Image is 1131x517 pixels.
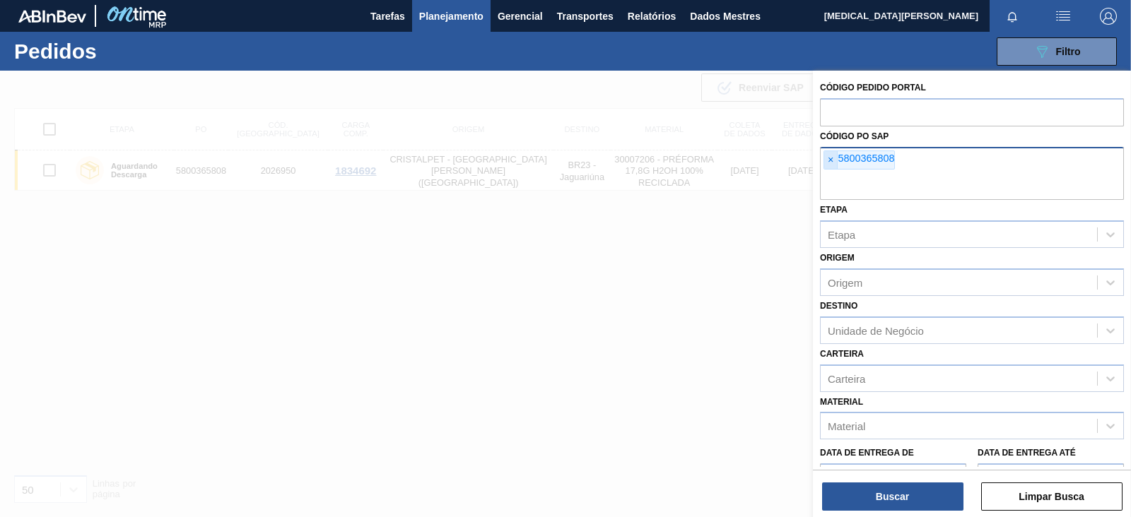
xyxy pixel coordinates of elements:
[997,37,1117,66] button: Filtro
[820,463,966,492] input: dd/mm/aaaa
[828,324,924,336] font: Unidade de Negócio
[828,154,833,165] font: ×
[828,229,855,241] font: Etapa
[820,83,926,93] font: Código Pedido Portal
[557,11,614,22] font: Transportes
[14,40,97,63] font: Pedidos
[18,10,86,23] img: TNhmsLtSVTkK8tSr43FrP2fwEKptu5GPRR3wAAAABJRU5ErkJggg==
[978,463,1124,492] input: dd/mm/aaaa
[370,11,405,22] font: Tarefas
[828,372,865,384] font: Carteira
[690,11,761,22] font: Dados Mestres
[828,420,865,432] font: Material
[820,349,864,359] font: Carteira
[820,397,863,407] font: Material
[1100,8,1117,25] img: Sair
[820,131,889,141] font: Código PO SAP
[978,448,1076,458] font: Data de Entrega até
[824,11,978,21] font: [MEDICAL_DATA][PERSON_NAME]
[990,6,1035,26] button: Notificações
[628,11,676,22] font: Relatórios
[820,253,855,263] font: Origem
[838,153,894,164] font: 5800365808
[820,448,914,458] font: Data de Entrega de
[820,205,848,215] font: Etapa
[419,11,484,22] font: Planejamento
[498,11,543,22] font: Gerencial
[828,277,862,289] font: Origem
[1055,8,1072,25] img: ações do usuário
[1056,46,1081,57] font: Filtro
[820,301,857,311] font: Destino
